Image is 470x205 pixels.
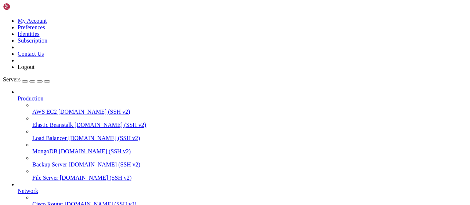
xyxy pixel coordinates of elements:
[60,175,132,181] span: [DOMAIN_NAME] (SSH v2)
[32,148,57,154] span: MongoDB
[18,188,467,194] a: Network
[32,109,57,115] span: AWS EC2
[32,109,467,115] a: AWS EC2 [DOMAIN_NAME] (SSH v2)
[18,31,40,37] a: Identities
[75,122,147,128] span: [DOMAIN_NAME] (SSH v2)
[68,135,140,141] span: [DOMAIN_NAME] (SSH v2)
[18,89,467,181] li: Production
[32,142,467,155] li: MongoDB [DOMAIN_NAME] (SSH v2)
[32,175,58,181] span: File Server
[32,128,467,142] li: Load Balancer [DOMAIN_NAME] (SSH v2)
[32,175,467,181] a: File Server [DOMAIN_NAME] (SSH v2)
[32,102,467,115] li: AWS EC2 [DOMAIN_NAME] (SSH v2)
[18,51,44,57] a: Contact Us
[18,24,45,30] a: Preferences
[32,161,67,168] span: Backup Server
[69,161,141,168] span: [DOMAIN_NAME] (SSH v2)
[32,135,67,141] span: Load Balancer
[18,37,47,44] a: Subscription
[58,109,130,115] span: [DOMAIN_NAME] (SSH v2)
[32,122,73,128] span: Elastic Beanstalk
[3,76,21,83] span: Servers
[32,161,467,168] a: Backup Server [DOMAIN_NAME] (SSH v2)
[3,3,45,10] img: Shellngn
[59,148,131,154] span: [DOMAIN_NAME] (SSH v2)
[18,18,47,24] a: My Account
[18,95,467,102] a: Production
[18,188,38,194] span: Network
[32,148,467,155] a: MongoDB [DOMAIN_NAME] (SSH v2)
[18,64,35,70] a: Logout
[32,155,467,168] li: Backup Server [DOMAIN_NAME] (SSH v2)
[32,168,467,181] li: File Server [DOMAIN_NAME] (SSH v2)
[3,76,50,83] a: Servers
[32,122,467,128] a: Elastic Beanstalk [DOMAIN_NAME] (SSH v2)
[18,95,43,102] span: Production
[32,115,467,128] li: Elastic Beanstalk [DOMAIN_NAME] (SSH v2)
[32,135,467,142] a: Load Balancer [DOMAIN_NAME] (SSH v2)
